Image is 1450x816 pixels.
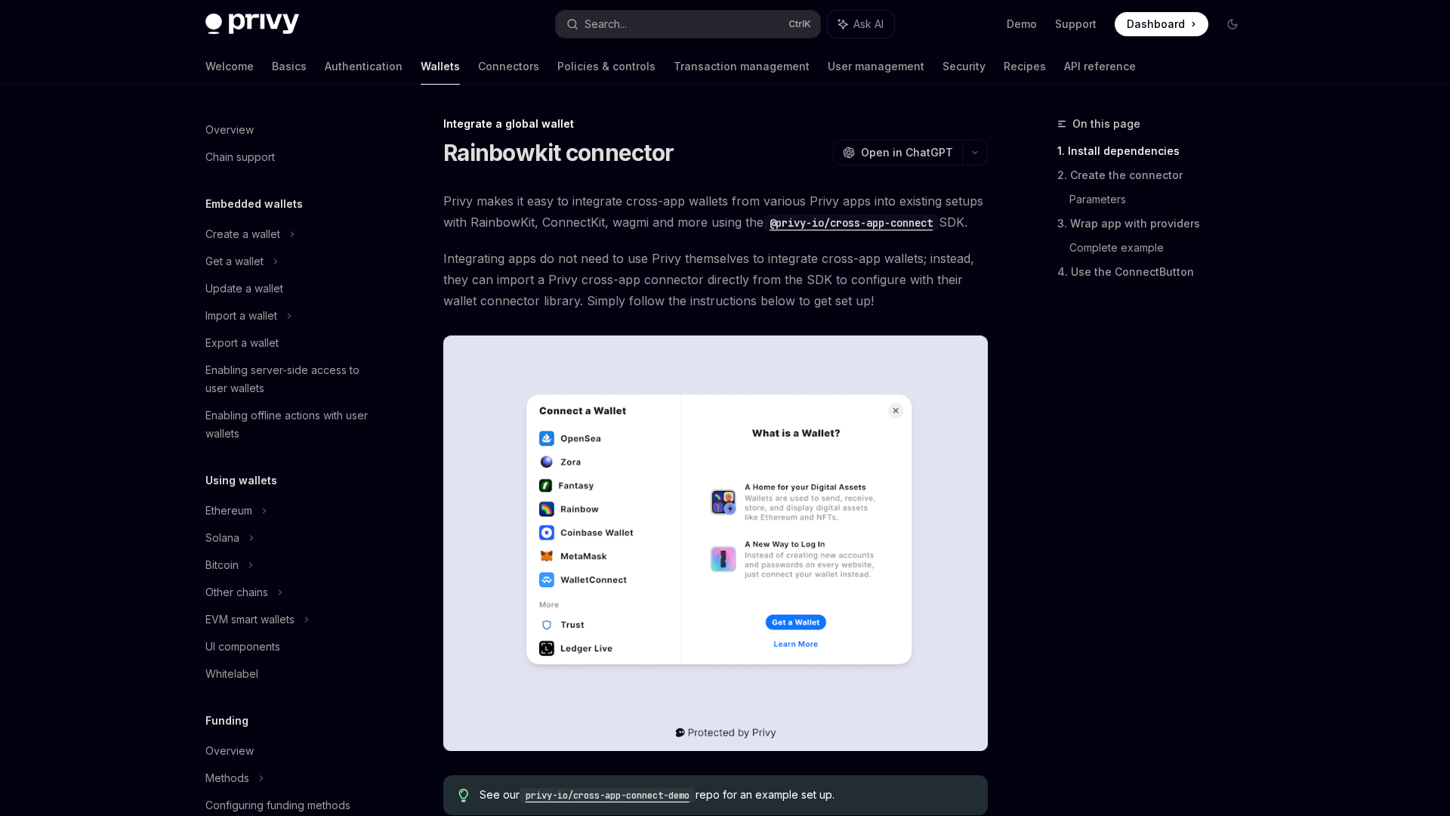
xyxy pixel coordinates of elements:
div: Overview [205,121,254,139]
a: 1. Install dependencies [1057,139,1257,163]
div: Whitelabel [205,665,258,683]
a: Complete example [1069,236,1257,260]
span: Ctrl K [788,18,811,30]
span: Privy makes it easy to integrate cross-app wallets from various Privy apps into existing setups w... [443,190,988,233]
h1: Rainbowkit connector [443,139,674,166]
a: Policies & controls [557,48,656,85]
a: Update a wallet [193,275,387,302]
a: Export a wallet [193,329,387,357]
img: The Rainbowkit connector [443,335,988,751]
a: Support [1055,17,1097,32]
a: Connectors [478,48,539,85]
button: Ask AI [828,11,894,38]
a: Authentication [325,48,403,85]
a: User management [828,48,924,85]
button: Toggle dark mode [1220,12,1245,36]
a: Wallets [421,48,460,85]
h5: Embedded wallets [205,195,303,213]
a: 2. Create the connector [1057,163,1257,187]
a: Enabling offline actions with user wallets [193,402,387,447]
div: Ethereum [205,502,252,520]
div: Bitcoin [205,556,239,574]
div: Create a wallet [205,225,280,243]
a: Overview [193,737,387,765]
a: API reference [1064,48,1136,85]
div: Search... [585,15,627,33]
a: Parameters [1069,187,1257,212]
div: Enabling server-side access to user wallets [205,361,378,397]
a: privy-io/cross-app-connect-demo [520,788,696,801]
img: dark logo [205,14,299,35]
div: Get a wallet [205,252,264,270]
a: Welcome [205,48,254,85]
div: Chain support [205,148,275,166]
a: 4. Use the ConnectButton [1057,260,1257,284]
span: Integrating apps do not need to use Privy themselves to integrate cross-app wallets; instead, the... [443,248,988,311]
div: Import a wallet [205,307,277,325]
code: privy-io/cross-app-connect-demo [520,788,696,803]
a: Overview [193,116,387,144]
button: Search...CtrlK [556,11,820,38]
div: Other chains [205,583,268,601]
div: Solana [205,529,239,547]
a: Whitelabel [193,660,387,688]
span: Open in ChatGPT [861,145,953,160]
a: Transaction management [674,48,810,85]
div: Export a wallet [205,334,279,352]
a: Dashboard [1115,12,1208,36]
div: EVM smart wallets [205,610,295,629]
a: 3. Wrap app with providers [1057,212,1257,236]
h5: Using wallets [205,471,277,490]
a: Recipes [1004,48,1046,85]
div: Update a wallet [205,280,283,298]
div: Integrate a global wallet [443,116,988,131]
button: Open in ChatGPT [833,140,962,165]
div: UI components [205,638,280,656]
a: Enabling server-side access to user wallets [193,357,387,402]
span: Dashboard [1127,17,1185,32]
div: Configuring funding methods [205,796,350,814]
a: Security [942,48,986,85]
div: Overview [205,742,254,760]
a: @privy-io/cross-app-connect [764,215,939,230]
span: See our repo for an example set up. [480,787,973,803]
div: Enabling offline actions with user wallets [205,406,378,443]
a: Chain support [193,144,387,171]
code: @privy-io/cross-app-connect [764,215,939,231]
div: Methods [205,769,249,787]
svg: Tip [458,789,469,802]
span: Ask AI [853,17,884,32]
h5: Funding [205,712,248,730]
a: Demo [1007,17,1037,32]
a: Basics [272,48,307,85]
a: UI components [193,633,387,660]
span: On this page [1072,115,1140,133]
